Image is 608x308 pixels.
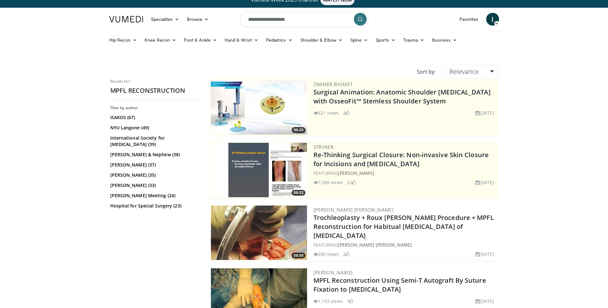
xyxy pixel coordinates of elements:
a: Favorites [456,13,482,26]
li: 22 [347,179,356,186]
a: Stryker [313,144,334,150]
a: [PERSON_NAME] (37) [110,162,198,168]
a: Re-Thinking Surgical Closure: Non-invasive Skin Closure for Incisions and [MEDICAL_DATA] [313,150,489,168]
a: ISAKOS (67) [110,114,198,121]
h2: MPFL RECONSTRUCTION [110,86,200,95]
li: 7,266 views [313,179,343,186]
a: Hospital for Special Surgery (23) [110,203,198,209]
li: 7 [347,298,353,304]
a: Zimmer Biomet [313,81,353,87]
div: FEATURING [313,241,497,248]
a: Surgical Animation: Anatomic Shoulder [MEDICAL_DATA] with OsseoFit™ Stemless Shoulder System [313,88,491,105]
a: Browse [183,13,212,26]
a: [PERSON_NAME] [PERSON_NAME] [338,242,412,248]
a: Foot & Ankle [180,34,221,46]
div: FEATURING [313,170,497,176]
span: 08:50 [292,253,305,258]
li: 200 views [313,251,339,257]
a: 06:20 [211,80,307,134]
img: VuMedi Logo [109,16,143,22]
a: [PERSON_NAME] [338,170,374,176]
a: 06:32 [211,143,307,197]
a: Business [428,34,461,46]
a: Hip Recon [105,34,141,46]
span: 06:20 [292,127,305,133]
img: 84e7f812-2061-4fff-86f6-cdff29f66ef4.300x170_q85_crop-smart_upscale.jpg [211,80,307,134]
li: [DATE] [475,251,494,257]
img: 16f19f6c-2f18-4d4f-b970-79e3a76f40c0.300x170_q85_crop-smart_upscale.jpg [211,206,307,260]
a: MPFL Reconstruction Using Semi-T Autograft By Suture Fixation to [MEDICAL_DATA] [313,276,486,294]
li: [DATE] [475,298,494,304]
a: [PERSON_NAME] (35) [110,172,198,178]
a: NYU Langone (49) [110,125,198,131]
a: Trauma [399,34,429,46]
img: f1f532c3-0ef6-42d5-913a-00ff2bbdb663.300x170_q85_crop-smart_upscale.jpg [211,143,307,197]
a: [PERSON_NAME] [PERSON_NAME] [313,207,394,213]
li: [DATE] [475,179,494,186]
h3: Filter by author: [110,105,200,110]
a: [PERSON_NAME] & Nephew (38) [110,151,198,158]
p: Results for: [110,79,200,84]
a: Pediatrics [262,34,296,46]
input: Search topics, interventions [240,12,368,27]
a: Knee Recon [141,34,180,46]
a: [PERSON_NAME] (33) [110,182,198,189]
span: Relevance [449,67,479,76]
a: Hand & Wrist [221,34,262,46]
li: 2 [343,109,349,116]
a: [PERSON_NAME] [313,269,353,276]
li: 1,143 views [313,298,343,304]
a: Sports [372,34,399,46]
li: 621 views [313,109,339,116]
a: 08:50 [211,206,307,260]
div: Sort by: [412,65,440,79]
a: I [486,13,499,26]
li: [DATE] [475,109,494,116]
span: 06:32 [292,190,305,196]
a: International Society for [MEDICAL_DATA] (39) [110,135,198,148]
a: Relevance [445,65,498,79]
a: Spine [346,34,372,46]
a: [PERSON_NAME] Meeting (24) [110,192,198,199]
a: Trochleoplasty + Roux [PERSON_NAME] Procedure + MPFL Reconstruction for Habitual [MEDICAL_DATA] o... [313,213,494,240]
li: 2 [343,251,349,257]
a: Shoulder & Elbow [296,34,346,46]
a: Specialties [147,13,183,26]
